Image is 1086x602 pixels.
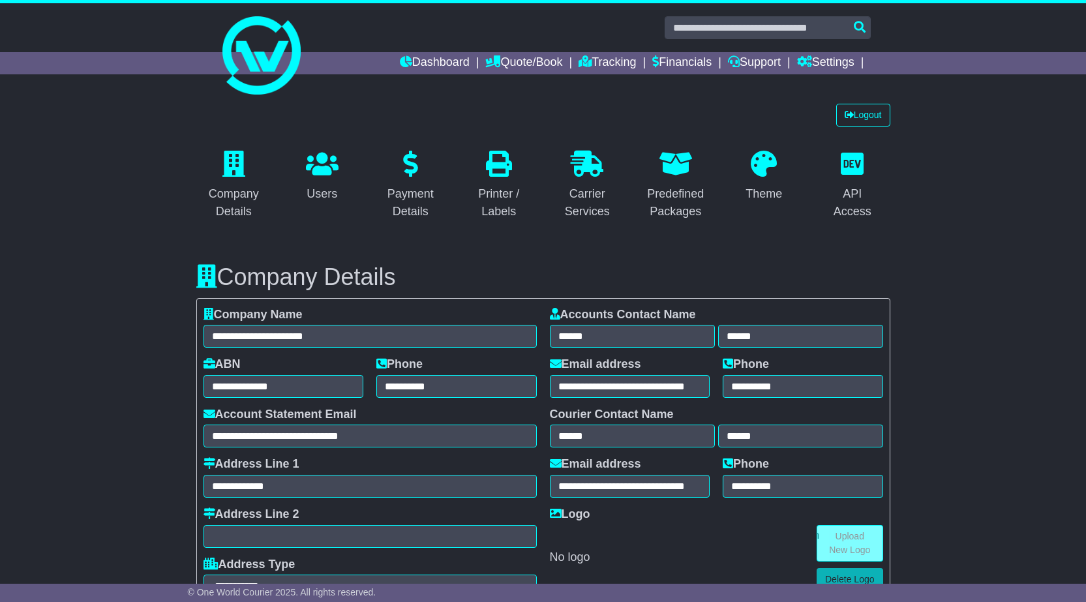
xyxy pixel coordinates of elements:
[797,52,854,74] a: Settings
[558,185,617,220] div: Carrier Services
[470,185,528,220] div: Printer / Labels
[550,357,641,372] label: Email address
[373,146,449,225] a: Payment Details
[204,507,299,522] label: Address Line 2
[297,146,347,207] a: Users
[306,185,339,203] div: Users
[550,507,590,522] label: Logo
[382,185,440,220] div: Payment Details
[638,146,714,225] a: Predefined Packages
[836,104,890,127] a: Logout
[196,146,272,225] a: Company Details
[550,457,641,472] label: Email address
[746,185,782,203] div: Theme
[815,146,890,225] a: API Access
[728,52,781,74] a: Support
[652,52,712,74] a: Financials
[196,264,890,290] h3: Company Details
[817,525,883,562] a: Upload New Logo
[737,146,791,207] a: Theme
[204,457,299,472] label: Address Line 1
[723,457,769,472] label: Phone
[485,52,562,74] a: Quote/Book
[461,146,537,225] a: Printer / Labels
[550,146,626,225] a: Carrier Services
[204,357,241,372] label: ABN
[376,357,423,372] label: Phone
[550,308,696,322] label: Accounts Contact Name
[400,52,470,74] a: Dashboard
[646,185,705,220] div: Predefined Packages
[579,52,636,74] a: Tracking
[188,587,376,597] span: © One World Courier 2025. All rights reserved.
[550,550,590,564] span: No logo
[205,185,264,220] div: Company Details
[550,408,674,422] label: Courier Contact Name
[204,308,303,322] label: Company Name
[723,357,769,372] label: Phone
[204,558,295,572] label: Address Type
[204,408,357,422] label: Account Statement Email
[823,185,882,220] div: API Access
